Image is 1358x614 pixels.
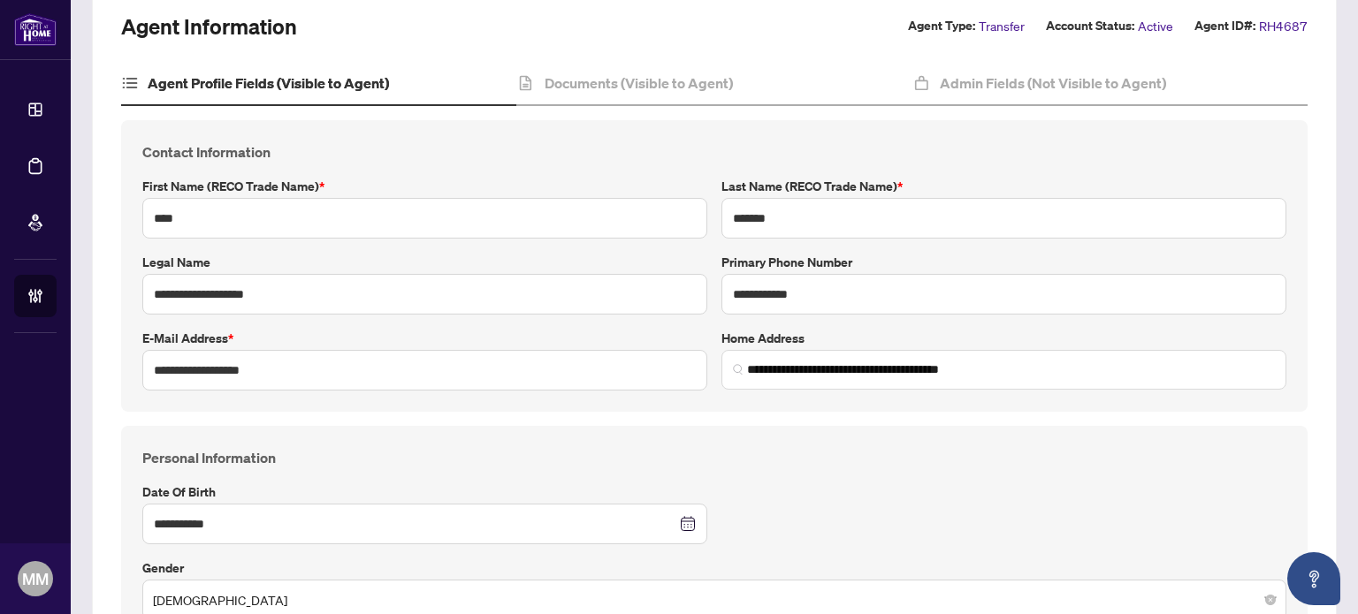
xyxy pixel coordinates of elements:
h4: Documents (Visible to Agent) [545,72,733,94]
label: Home Address [721,329,1286,348]
h4: Personal Information [142,447,1286,468]
img: logo [14,13,57,46]
h4: Agent Profile Fields (Visible to Agent) [148,72,389,94]
h4: Contact Information [142,141,1286,163]
label: Primary Phone Number [721,253,1286,272]
label: Agent ID#: [1194,16,1255,36]
span: close-circle [1265,595,1276,605]
label: Last Name (RECO Trade Name) [721,177,1286,196]
label: Account Status: [1046,16,1134,36]
h2: Agent Information [121,12,297,41]
h4: Admin Fields (Not Visible to Agent) [940,72,1166,94]
img: search_icon [733,364,744,375]
label: First Name (RECO Trade Name) [142,177,707,196]
span: MM [22,566,49,591]
span: Active [1138,16,1173,36]
label: Legal Name [142,253,707,272]
span: Transfer [979,16,1025,36]
label: E-mail Address [142,329,707,348]
label: Agent Type: [908,16,975,36]
label: Gender [142,558,1286,578]
label: Date of Birth [142,482,707,502]
span: RH4687 [1259,16,1308,36]
button: Open asap [1287,552,1340,605]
